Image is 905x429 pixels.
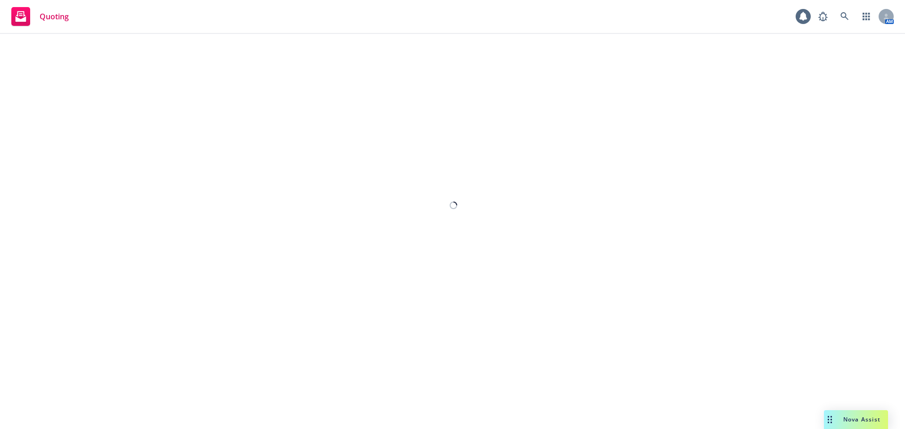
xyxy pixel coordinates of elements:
div: Drag to move [824,410,836,429]
span: Quoting [40,13,69,20]
a: Report a Bug [814,7,832,26]
span: Nova Assist [843,415,880,423]
button: Nova Assist [824,410,888,429]
a: Search [835,7,854,26]
a: Quoting [8,3,73,30]
a: Switch app [857,7,876,26]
